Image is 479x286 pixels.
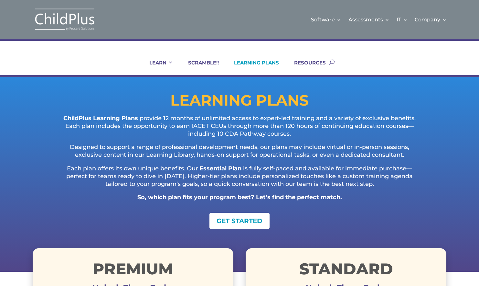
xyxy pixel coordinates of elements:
[33,93,446,111] h1: LEARNING PLANS
[63,115,138,122] strong: ChildPlus Learning Plans
[246,261,446,280] h1: STANDARD
[59,143,420,165] p: Designed to support a range of professional development needs, our plans may include virtual or i...
[59,165,420,194] p: Each plan offers its own unique benefits. Our is fully self-paced and available for immediate pur...
[209,213,270,229] a: GET STARTED
[141,60,173,75] a: LEARN
[415,6,447,33] a: Company
[59,115,420,143] p: provide 12 months of unlimited access to expert-led training and a variety of exclusive benefits....
[226,60,279,75] a: LEARNING PLANS
[348,6,389,33] a: Assessments
[397,6,408,33] a: IT
[199,165,241,172] strong: Essential Plan
[33,261,233,280] h1: Premium
[311,6,341,33] a: Software
[180,60,219,75] a: SCRAMBLE!!
[286,60,326,75] a: RESOURCES
[137,194,342,201] strong: So, which plan fits your program best? Let’s find the perfect match.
